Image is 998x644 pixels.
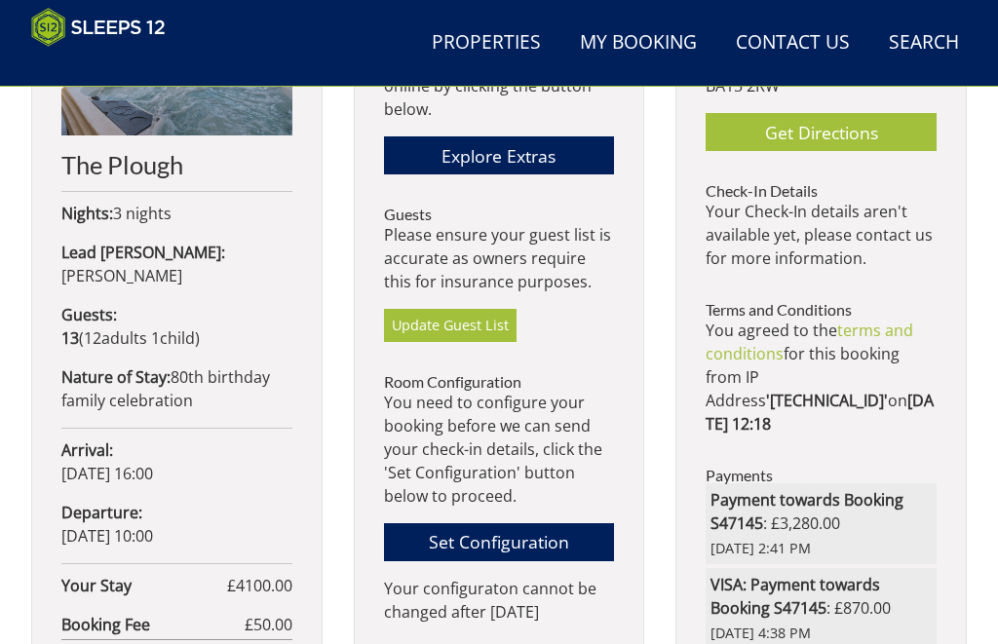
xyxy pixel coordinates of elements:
p: 80th birthday family celebration [61,365,292,412]
strong: Guests: [61,304,117,325]
span: 50.00 [253,614,292,635]
h2: The Plough [61,151,292,178]
span: £ [227,574,292,597]
a: Explore Extras [384,136,615,174]
span: [DATE] 2:41 PM [710,538,932,559]
span: ( ) [61,327,200,349]
h3: Room Configuration [384,373,615,391]
img: Sleeps 12 [31,8,166,47]
strong: 13 [61,327,79,349]
a: Update Guest List [384,309,517,342]
h3: Check-In Details [706,182,937,200]
span: 1 [151,327,160,349]
p: [DATE] 10:00 [61,501,292,548]
a: Contact Us [728,21,858,65]
h3: Guests [384,206,615,223]
a: Get Directions [706,113,937,151]
a: My Booking [572,21,705,65]
a: Set Configuration [384,523,615,561]
iframe: Customer reviews powered by Trustpilot [21,58,226,75]
strong: Payment towards Booking S47145 [710,489,903,534]
p: Please ensure your guest list is accurate as owners require this for insurance purposes. [384,223,615,293]
span: child [147,327,195,349]
span: [PERSON_NAME] [61,265,182,286]
h3: Terms and Conditions [706,301,937,319]
span: s [139,327,147,349]
a: terms and conditions [706,320,913,364]
strong: VISA: Payment towards Booking S47145 [710,574,880,619]
strong: '[TECHNICAL_ID]' [766,390,888,411]
li: : £3,280.00 [706,483,937,564]
span: £ [245,613,292,636]
p: Your Check-In details aren't available yet, please contact us for more information. [706,200,937,270]
a: Properties [424,21,549,65]
p: [DATE] 16:00 [61,438,292,485]
span: 4100.00 [236,575,292,596]
p: You agreed to the for this booking from IP Address on [706,319,937,436]
strong: Arrival: [61,439,113,461]
p: 3 nights [61,202,292,225]
strong: Lead [PERSON_NAME]: [61,242,225,263]
strong: Departure: [61,502,142,523]
strong: [DATE] 12:18 [706,390,934,435]
strong: Nights: [61,203,113,224]
span: [DATE] 4:38 PM [710,623,932,644]
p: You need to configure your booking before we can send your check-in details, click the 'Set Confi... [384,391,615,508]
strong: Booking Fee [61,613,245,636]
span: adult [84,327,147,349]
h3: Payments [706,467,937,484]
p: Your configuraton cannot be changed after [DATE] [384,577,615,624]
strong: Your Stay [61,574,227,597]
span: 12 [84,327,101,349]
strong: Nature of Stay: [61,366,171,388]
a: Search [881,21,967,65]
